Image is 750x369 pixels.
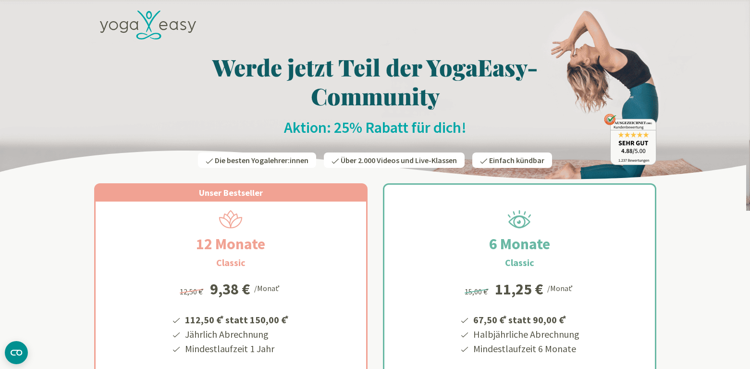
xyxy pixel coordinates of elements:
[94,118,656,137] h2: Aktion: 25% Rabatt für dich!
[489,155,544,165] span: Einfach kündbar
[547,281,575,294] div: /Monat
[254,281,282,294] div: /Monat
[184,327,290,342] li: Jährlich Abrechnung
[465,287,490,296] span: 15,00 €
[472,327,579,342] li: Halbjährliche Abrechnung
[215,155,308,165] span: Die besten Yogalehrer:innen
[604,114,656,165] img: ausgezeichnet_badge.png
[472,342,579,356] li: Mindestlaufzeit 6 Monate
[505,255,534,270] h3: Classic
[180,287,205,296] span: 12,50 €
[184,342,290,356] li: Mindestlaufzeit 1 Jahr
[94,52,656,110] h1: Werde jetzt Teil der YogaEasy-Community
[216,255,246,270] h3: Classic
[173,232,288,255] h2: 12 Monate
[472,311,579,327] li: 67,50 € statt 90,00 €
[466,232,573,255] h2: 6 Monate
[199,187,263,198] span: Unser Bestseller
[341,155,457,165] span: Über 2.000 Videos und Live-Klassen
[184,311,290,327] li: 112,50 € statt 150,00 €
[210,281,250,297] div: 9,38 €
[495,281,543,297] div: 11,25 €
[5,341,28,364] button: CMP-Widget öffnen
